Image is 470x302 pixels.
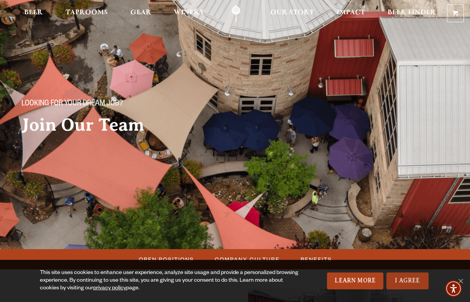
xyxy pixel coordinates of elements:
[21,99,123,109] span: Looking for your dream job?
[210,254,284,265] a: Company Culture
[169,5,209,22] a: Winery
[174,10,204,16] span: Winery
[134,254,198,265] a: Open Positions
[24,10,43,16] span: Beer
[327,272,383,289] a: Learn More
[222,5,250,22] a: Odell Home
[61,5,113,22] a: Taprooms
[21,115,261,135] h2: Join Our Team
[125,5,156,22] a: Gear
[93,286,126,292] a: privacy policy
[383,5,441,22] a: Beer Finder
[270,10,314,16] span: Our Story
[130,10,151,16] span: Gear
[337,10,365,16] span: Impact
[332,5,370,22] a: Impact
[296,254,336,265] a: Benefits
[265,5,319,22] a: Our Story
[386,272,429,289] a: I Agree
[66,10,108,16] span: Taprooms
[139,254,194,265] span: Open Positions
[388,10,436,16] span: Beer Finder
[445,280,462,297] div: Accessibility Menu
[40,269,299,292] div: This site uses cookies to enhance user experience, analyze site usage and provide a personalized ...
[215,254,280,265] span: Company Culture
[19,5,48,22] a: Beer
[301,254,332,265] span: Benefits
